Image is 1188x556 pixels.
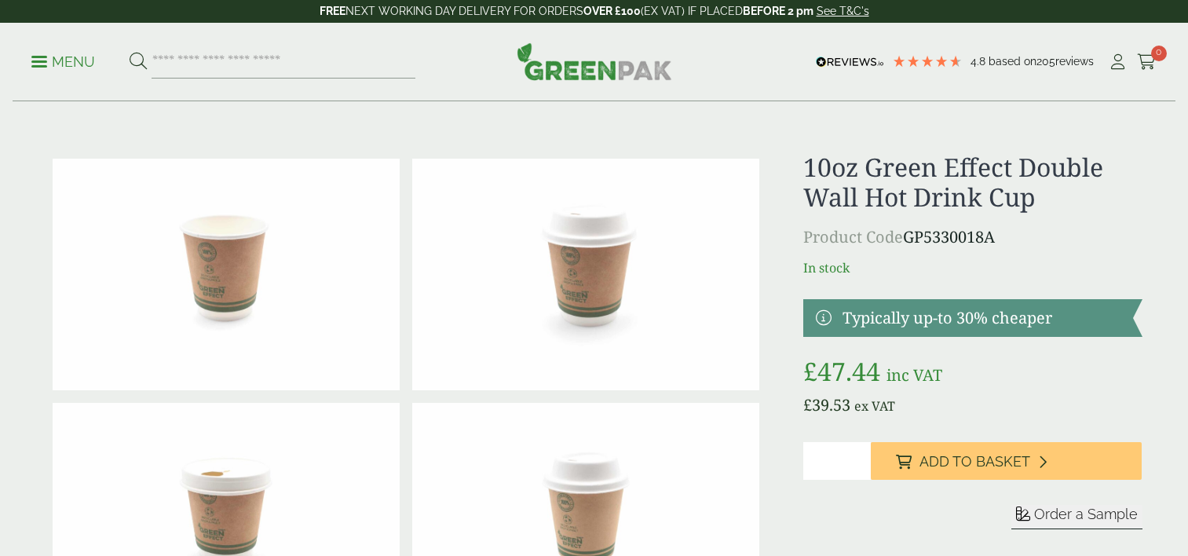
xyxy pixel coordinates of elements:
span: reviews [1055,55,1094,68]
a: See T&C's [817,5,869,17]
strong: FREE [320,5,345,17]
span: Order a Sample [1034,506,1138,522]
a: Menu [31,53,95,68]
strong: OVER £100 [583,5,641,17]
strong: BEFORE 2 pm [743,5,813,17]
span: 0 [1151,46,1167,61]
span: 205 [1036,55,1055,68]
p: Menu [31,53,95,71]
a: 0 [1137,50,1157,74]
img: 5330018A 10oz Green Effect Double Wall Hot Drink Cup 285ml [53,159,400,390]
span: Add to Basket [919,453,1030,470]
img: GreenPak Supplies [517,42,672,80]
span: inc VAT [886,364,942,386]
img: 5330018A 10oz Green Effect Double Wall Hot Drink Paper Cup 285ml With Bagasse Sip Lid [412,159,759,390]
span: 4.8 [971,55,989,68]
button: Add to Basket [871,442,1142,480]
span: £ [803,354,817,388]
h1: 10oz Green Effect Double Wall Hot Drink Cup [803,152,1142,213]
span: £ [803,394,812,415]
button: Order a Sample [1011,505,1142,529]
span: ex VAT [854,397,895,415]
bdi: 39.53 [803,394,850,415]
i: My Account [1108,54,1128,70]
p: GP5330018A [803,225,1142,249]
span: Product Code [803,226,903,247]
span: Based on [989,55,1036,68]
i: Cart [1137,54,1157,70]
bdi: 47.44 [803,354,880,388]
p: In stock [803,258,1142,277]
div: 4.79 Stars [892,54,963,68]
img: REVIEWS.io [816,57,884,68]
